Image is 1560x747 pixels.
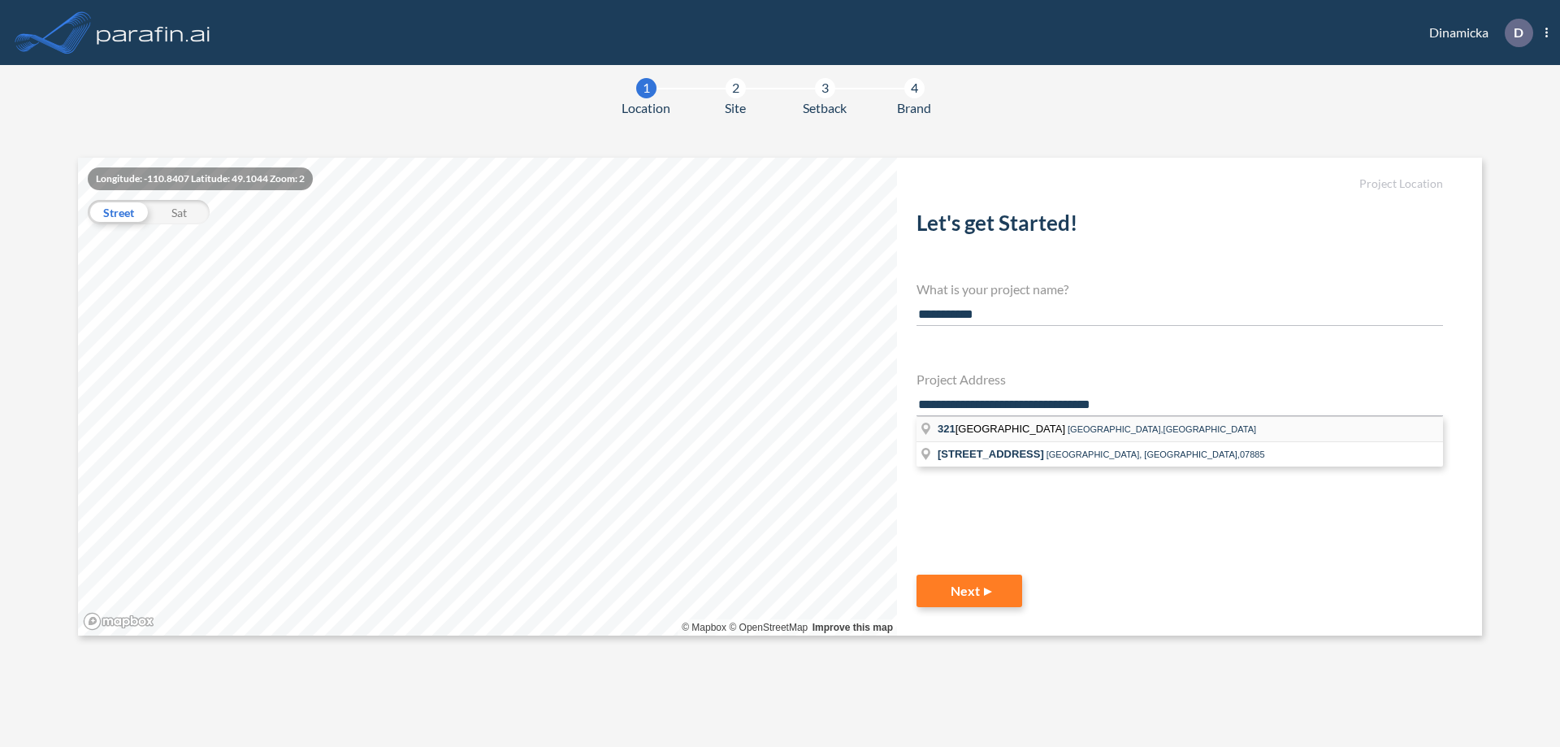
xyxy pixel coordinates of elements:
span: Location [622,98,670,118]
canvas: Map [78,158,897,636]
h2: Let's get Started! [916,211,1443,242]
span: [GEOGRAPHIC_DATA], [GEOGRAPHIC_DATA],07885 [1046,450,1265,459]
div: 3 [815,78,835,98]
a: Mapbox [682,622,726,633]
h4: What is your project name? [916,281,1443,297]
span: Site [725,98,746,118]
div: Dinamicka [1405,19,1548,47]
div: Street [88,200,149,224]
img: logo [93,16,214,49]
span: Brand [897,98,931,118]
button: Next [916,575,1022,607]
span: [GEOGRAPHIC_DATA] [938,423,1068,435]
div: 4 [904,78,925,98]
div: 1 [636,78,656,98]
h5: Project Location [916,177,1443,191]
div: 2 [726,78,746,98]
a: Improve this map [812,622,893,633]
div: Longitude: -110.8407 Latitude: 49.1044 Zoom: 2 [88,167,313,190]
div: Sat [149,200,210,224]
span: 321 [938,423,955,435]
span: Setback [803,98,847,118]
h4: Project Address [916,371,1443,387]
p: D [1514,25,1523,40]
span: [STREET_ADDRESS] [938,448,1044,460]
a: OpenStreetMap [729,622,808,633]
a: Mapbox homepage [83,612,154,631]
span: [GEOGRAPHIC_DATA],[GEOGRAPHIC_DATA] [1068,424,1256,434]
